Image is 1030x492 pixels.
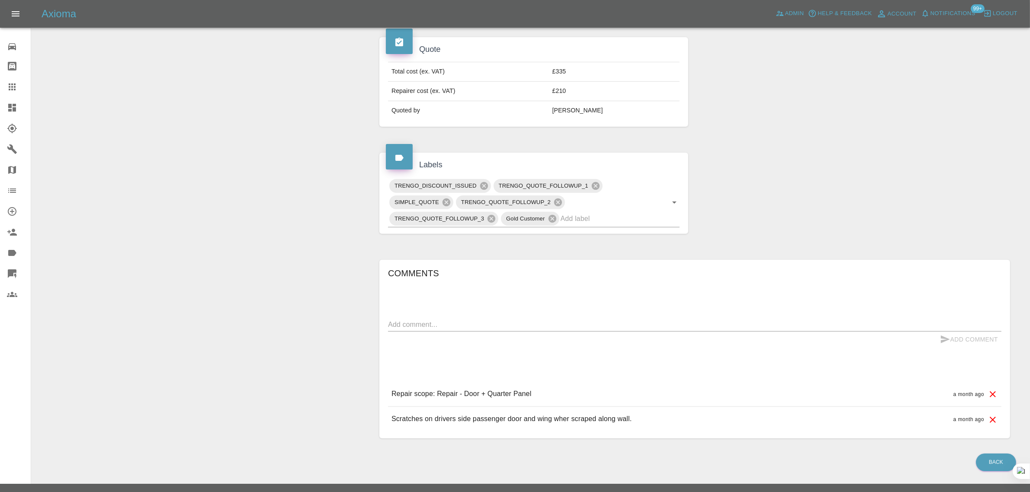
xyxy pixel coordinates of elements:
[5,3,26,24] button: Open drawer
[494,181,594,191] span: TRENGO_QUOTE_FOLLOWUP_1
[456,195,565,209] div: TRENGO_QUOTE_FOLLOWUP_2
[389,214,489,224] span: TRENGO_QUOTE_FOLLOWUP_3
[785,9,804,19] span: Admin
[386,44,682,55] h4: Quote
[388,266,1001,280] h6: Comments
[389,181,482,191] span: TRENGO_DISCOUNT_ISSUED
[668,196,680,208] button: Open
[389,179,491,193] div: TRENGO_DISCOUNT_ISSUED
[549,62,680,82] td: £335
[501,212,559,226] div: Gold Customer
[981,7,1020,20] button: Logout
[953,416,984,422] span: a month ago
[388,82,549,101] td: Repairer cost (ex. VAT)
[773,7,806,20] a: Admin
[561,212,655,225] input: Add label
[391,414,632,424] p: Scratches on drivers side passenger door and wing wher scraped along wall.
[501,214,550,224] span: Gold Customer
[549,82,680,101] td: £210
[976,454,1016,471] a: Back
[388,101,549,120] td: Quoted by
[549,101,680,120] td: [PERSON_NAME]
[386,159,682,171] h4: Labels
[389,212,498,226] div: TRENGO_QUOTE_FOLLOWUP_3
[806,7,874,20] button: Help & Feedback
[953,391,984,397] span: a month ago
[818,9,872,19] span: Help & Feedback
[391,389,532,399] p: Repair scope: Repair - Door + Quarter Panel
[931,9,975,19] span: Notifications
[42,7,76,21] h5: Axioma
[874,7,919,21] a: Account
[919,7,978,20] button: Notifications
[971,4,985,13] span: 99+
[389,197,444,207] span: SIMPLE_QUOTE
[388,62,549,82] td: Total cost (ex. VAT)
[389,195,453,209] div: SIMPLE_QUOTE
[494,179,603,193] div: TRENGO_QUOTE_FOLLOWUP_1
[888,9,917,19] span: Account
[993,9,1017,19] span: Logout
[456,197,556,207] span: TRENGO_QUOTE_FOLLOWUP_2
